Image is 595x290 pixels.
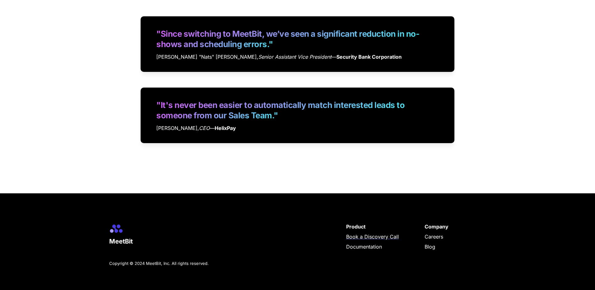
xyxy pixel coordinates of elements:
[109,238,133,245] strong: MeetBit
[156,125,199,131] span: [PERSON_NAME],
[346,223,366,230] strong: Product
[156,54,258,60] span: [PERSON_NAME] "Nats" [PERSON_NAME],
[425,234,443,240] a: Careers
[346,234,399,240] a: Book a Discovery Call
[156,100,408,120] span: "It's never been easier to automatically match interested leads to someone from our Sales Team."
[425,244,435,250] a: Blog
[109,261,209,266] span: Copyright © 2024 MeetBit, Inc. All rights reserved.
[336,54,402,60] strong: Security Bank Corporation
[258,54,331,60] em: Senior Assistant Vice President
[331,54,336,60] span: —
[425,223,448,230] strong: Company
[156,29,421,49] span: "Since switching to MeetBit, we’ve seen a significant reduction in no-shows and scheduling errors."
[199,125,210,131] em: CEO
[346,244,382,250] a: Documentation
[210,125,215,131] span: —
[215,125,236,131] strong: HelixPay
